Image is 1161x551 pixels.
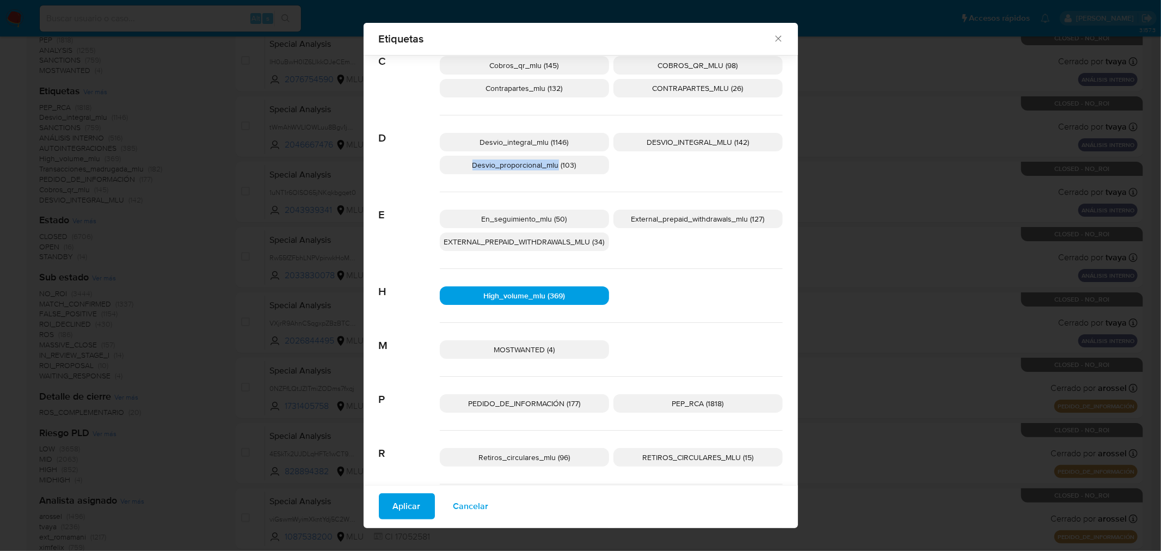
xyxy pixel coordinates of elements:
span: COBROS_QR_MLU (98) [658,60,738,71]
span: E [379,192,440,222]
span: En_seguimiento_mlu (50) [482,213,567,224]
span: Aplicar [393,494,421,518]
span: Retiros_circulares_mlu (96) [478,452,570,463]
span: MOSTWANTED (4) [494,344,555,355]
div: PEP_RCA (1818) [613,394,783,413]
div: EXTERNAL_PREPAID_WITHDRAWALS_MLU (34) [440,232,609,251]
div: Contrapartes_mlu (132) [440,79,609,97]
span: EXTERNAL_PREPAID_WITHDRAWALS_MLU (34) [444,236,605,247]
span: Etiquetas [379,33,773,44]
div: COBROS_QR_MLU (98) [613,56,783,75]
div: MOSTWANTED (4) [440,340,609,359]
span: DESVIO_INTEGRAL_MLU (142) [647,137,749,148]
div: Desvio_proporcional_mlu (103) [440,156,609,174]
div: DESVIO_INTEGRAL_MLU (142) [613,133,783,151]
div: PEDIDO_DE_INFORMACIÓN (177) [440,394,609,413]
span: Desvio_integral_mlu (1146) [480,137,569,148]
span: Contrapartes_mlu (132) [486,83,563,94]
span: M [379,323,440,352]
span: Desvio_proporcional_mlu (103) [472,160,576,170]
span: High_volume_mlu (369) [483,290,565,301]
span: Cancelar [453,494,489,518]
div: Desvio_integral_mlu (1146) [440,133,609,151]
button: Cancelar [439,493,503,519]
span: D [379,115,440,145]
button: Aplicar [379,493,435,519]
div: En_seguimiento_mlu (50) [440,210,609,228]
span: H [379,269,440,298]
div: External_prepaid_withdrawals_mlu (127) [613,210,783,228]
div: RETIROS_CIRCULARES_MLU (15) [613,448,783,467]
span: External_prepaid_withdrawals_mlu (127) [631,213,765,224]
span: PEDIDO_DE_INFORMACIÓN (177) [468,398,580,409]
div: CONTRAPARTES_MLU (26) [613,79,783,97]
div: Cobros_qr_mlu (145) [440,56,609,75]
span: R [379,431,440,460]
span: RETIROS_CIRCULARES_MLU (15) [642,452,753,463]
div: High_volume_mlu (369) [440,286,609,305]
span: Cobros_qr_mlu (145) [490,60,559,71]
button: Cerrar [773,33,783,43]
div: Retiros_circulares_mlu (96) [440,448,609,467]
span: P [379,377,440,406]
span: PEP_RCA (1818) [672,398,724,409]
span: CONTRAPARTES_MLU (26) [653,83,744,94]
